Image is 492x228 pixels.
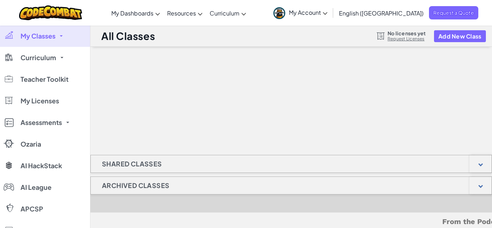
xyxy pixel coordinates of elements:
span: My Licenses [21,98,59,104]
button: Add New Class [434,30,486,42]
span: AI HackStack [21,162,62,169]
h1: All Classes [101,29,155,43]
span: My Account [289,9,327,16]
span: No licenses yet [388,30,426,36]
a: Curriculum [206,3,250,23]
span: English ([GEOGRAPHIC_DATA]) [339,9,424,17]
a: English ([GEOGRAPHIC_DATA]) [335,3,427,23]
a: My Account [270,1,331,24]
a: Request Licenses [388,36,426,42]
span: Curriculum [210,9,240,17]
img: CodeCombat logo [19,5,82,20]
span: Curriculum [21,54,56,61]
span: Assessments [21,119,62,126]
span: AI League [21,184,52,191]
img: avatar [273,7,285,19]
span: My Classes [21,33,55,39]
h1: Shared Classes [91,155,173,173]
h1: Archived Classes [91,176,180,195]
span: Resources [167,9,196,17]
span: Ozaria [21,141,41,147]
span: Teacher Toolkit [21,76,68,82]
a: Request a Quote [429,6,478,19]
a: Resources [164,3,206,23]
a: My Dashboards [108,3,164,23]
span: My Dashboards [111,9,153,17]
